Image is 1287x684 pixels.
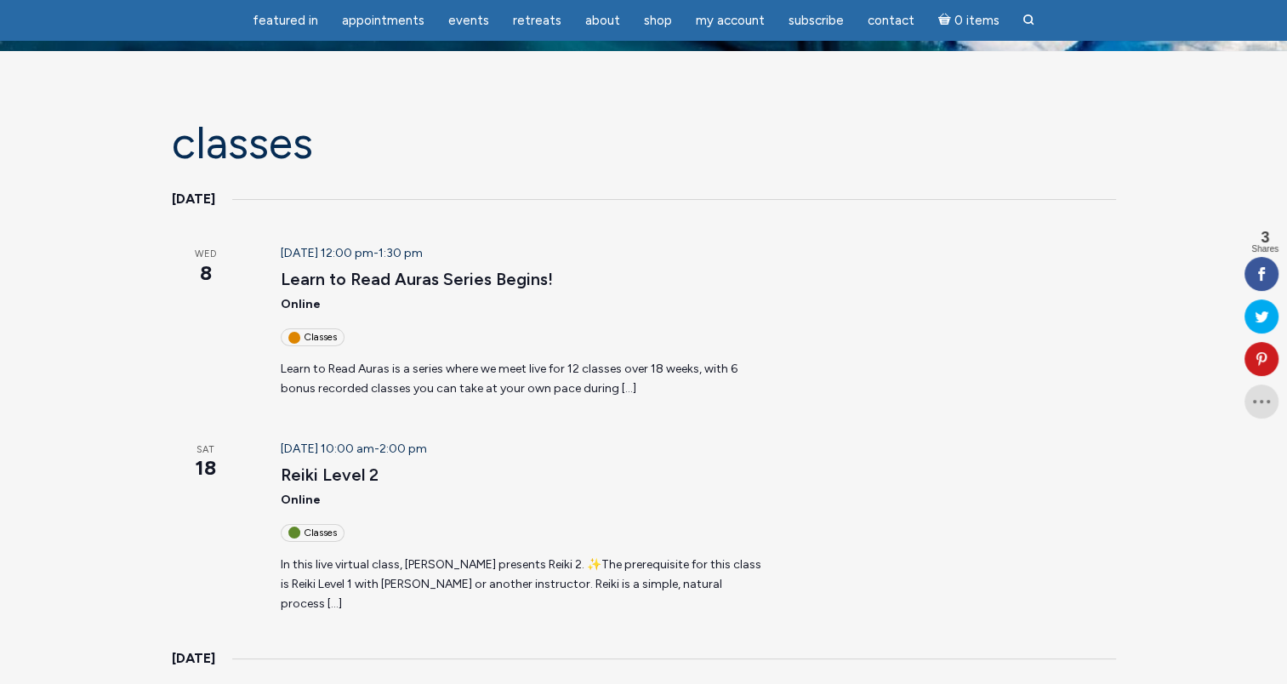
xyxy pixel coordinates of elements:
span: My Account [696,13,765,28]
a: Events [438,4,499,37]
a: Reiki Level 2 [281,465,379,486]
div: Classes [281,328,345,346]
a: Retreats [503,4,572,37]
span: featured in [253,13,318,28]
time: - [281,246,423,260]
span: Online [281,493,321,507]
span: 18 [172,453,241,482]
a: Appointments [332,4,435,37]
span: [DATE] 10:00 am [281,442,374,456]
time: [DATE] [172,647,215,670]
a: Contact [857,4,925,37]
span: Shop [644,13,672,28]
a: featured in [242,4,328,37]
span: Events [448,13,489,28]
a: Shop [634,4,682,37]
time: [DATE] [172,188,215,210]
p: Learn to Read Auras is a series where we meet live for 12 classes over 18 weeks, with 6 bonus rec... [281,360,761,398]
span: 1:30 pm [379,246,423,260]
time: - [281,442,427,456]
p: In this live virtual class, [PERSON_NAME] presents Reiki 2. ✨The prerequisite for this class is R... [281,556,761,613]
span: Subscribe [789,13,844,28]
i: Cart [938,13,954,28]
span: Shares [1251,245,1278,254]
span: [DATE] 12:00 pm [281,246,373,260]
span: Wed [172,248,241,262]
span: 8 [172,259,241,288]
span: About [585,13,620,28]
a: About [575,4,630,37]
div: Classes [281,524,345,542]
a: Cart0 items [928,3,1010,37]
span: 2:00 pm [379,442,427,456]
a: My Account [686,4,775,37]
span: Online [281,297,321,311]
span: 3 [1251,230,1278,245]
span: Sat [172,443,241,458]
span: 0 items [954,14,999,27]
span: Retreats [513,13,561,28]
span: Contact [868,13,914,28]
a: Learn to Read Auras Series Begins! [281,269,553,290]
a: Subscribe [778,4,854,37]
h1: Classes [172,119,1116,168]
span: Appointments [342,13,424,28]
